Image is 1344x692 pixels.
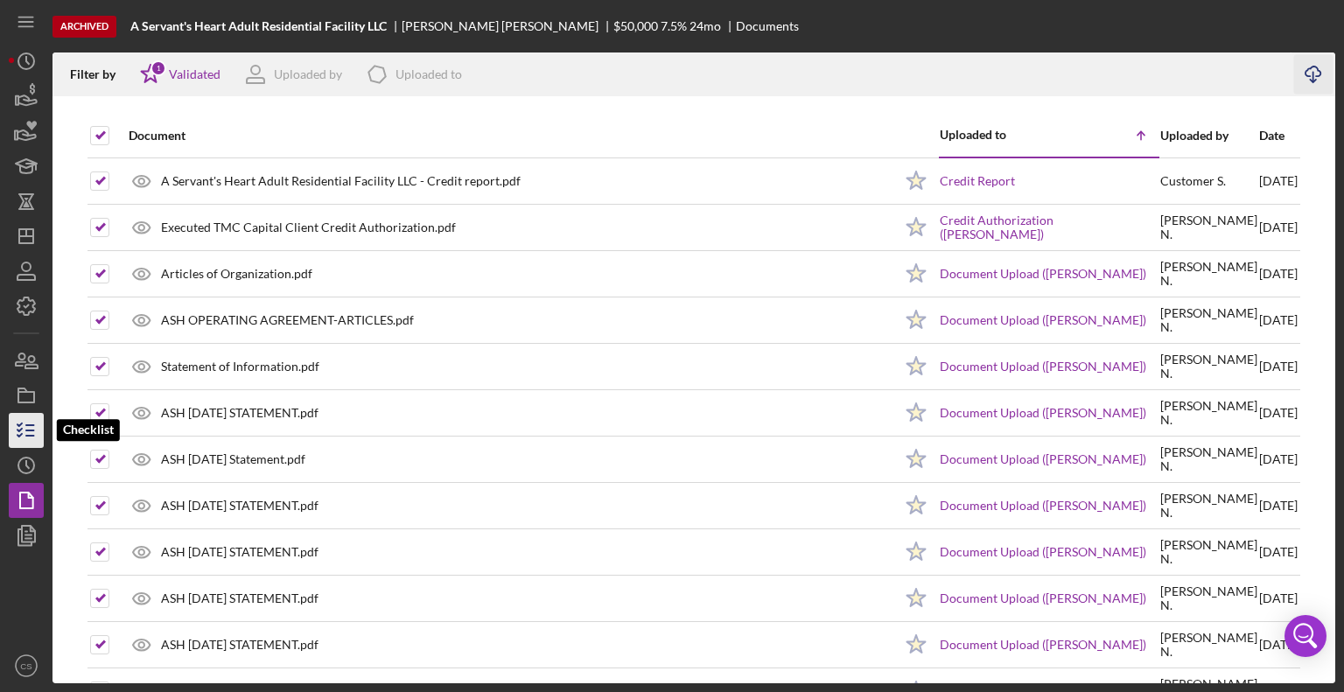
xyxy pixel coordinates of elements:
div: [PERSON_NAME] N . [1160,492,1257,520]
div: 7.5 % [661,19,687,33]
div: [DATE] [1259,206,1298,249]
div: ASH [DATE] STATEMENT.pdf [161,638,318,652]
div: [PERSON_NAME] [PERSON_NAME] [402,19,613,33]
div: [PERSON_NAME] N . [1160,306,1257,334]
a: Document Upload ([PERSON_NAME]) [940,499,1146,513]
div: ASH OPERATING AGREEMENT-ARTICLES.pdf [161,313,414,327]
div: [PERSON_NAME] N . [1160,213,1257,241]
div: ASH [DATE] STATEMENT.pdf [161,545,318,559]
div: Date [1259,129,1298,143]
a: Document Upload ([PERSON_NAME]) [940,638,1146,652]
div: ASH [DATE] STATEMENT.pdf [161,406,318,420]
a: Document Upload ([PERSON_NAME]) [940,452,1146,466]
div: ASH [DATE] Statement.pdf [161,452,305,466]
div: Uploaded by [1160,129,1257,143]
a: Document Upload ([PERSON_NAME]) [940,267,1146,281]
a: Document Upload ([PERSON_NAME]) [940,406,1146,420]
div: Customer S . [1160,174,1226,188]
div: ASH [DATE] STATEMENT.pdf [161,591,318,605]
div: [PERSON_NAME] N . [1160,445,1257,473]
div: [PERSON_NAME] N . [1160,584,1257,612]
a: Document Upload ([PERSON_NAME]) [940,313,1146,327]
div: [PERSON_NAME] N . [1160,538,1257,566]
div: 1 [150,60,166,76]
div: Document [129,129,892,143]
div: Documents [736,19,799,33]
div: Open Intercom Messenger [1284,615,1326,657]
div: [DATE] [1259,391,1298,435]
div: [PERSON_NAME] N . [1160,260,1257,288]
text: CS [20,661,31,671]
div: $50,000 [613,19,658,33]
div: [DATE] [1259,623,1298,667]
a: Document Upload ([PERSON_NAME]) [940,360,1146,374]
div: [DATE] [1259,437,1298,481]
div: 24 mo [689,19,721,33]
div: [DATE] [1259,159,1298,204]
div: [DATE] [1259,345,1298,388]
div: [PERSON_NAME] N . [1160,631,1257,659]
div: A Servant's Heart Adult Residential Facility LLC - Credit report.pdf [161,174,521,188]
div: Archived [52,16,116,38]
button: CS [9,648,44,683]
div: [DATE] [1259,577,1298,620]
div: [DATE] [1259,484,1298,528]
div: Uploaded by [274,67,342,81]
div: Uploaded to [395,67,462,81]
div: Executed TMC Capital Client Credit Authorization.pdf [161,220,456,234]
div: [PERSON_NAME] N . [1160,399,1257,427]
div: [DATE] [1259,298,1298,342]
div: [DATE] [1259,252,1298,296]
b: A Servant's Heart Adult Residential Facility LLC [130,19,387,33]
div: ASH [DATE] STATEMENT.pdf [161,499,318,513]
a: Document Upload ([PERSON_NAME]) [940,591,1146,605]
a: Credit Authorization ([PERSON_NAME]) [940,213,1158,241]
a: Document Upload ([PERSON_NAME]) [940,545,1146,559]
div: Articles of Organization.pdf [161,267,312,281]
div: Uploaded to [940,128,1049,142]
a: Credit Report [940,174,1015,188]
div: Statement of Information.pdf [161,360,319,374]
div: [PERSON_NAME] N . [1160,353,1257,381]
div: Validated [169,67,220,81]
div: Filter by [70,67,129,81]
div: [DATE] [1259,530,1298,574]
